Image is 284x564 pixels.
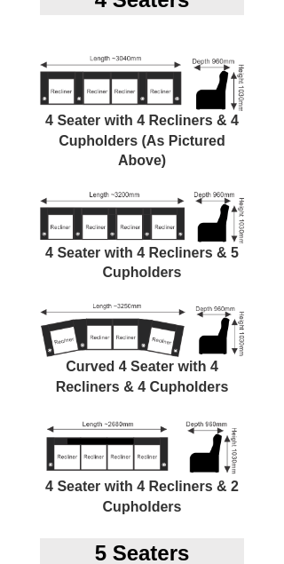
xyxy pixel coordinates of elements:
[56,359,229,394] b: Curved 4 Seater with 4 Recliners & 4 Cupholders
[45,479,239,514] b: 4 Seater with 4 Recliners & 2 Cupholders
[40,304,244,357] img: 4 Seater Curved Theatre Lounge
[40,192,244,243] img: 4 Seater Theatre Lounge
[40,417,244,477] img: 4 Seater Theatre Lounge
[45,113,239,169] b: 4 Seater with 4 Recliners & 4 Cupholders (As Pictured Above)
[40,56,244,111] img: 4 Seater Theatre Lounge
[45,245,239,281] b: 4 Seater with 4 Recliners & 5 Cupholders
